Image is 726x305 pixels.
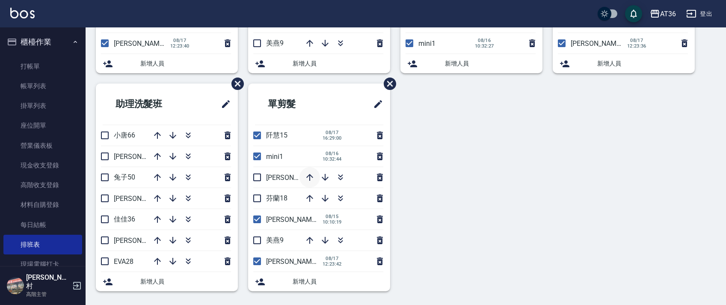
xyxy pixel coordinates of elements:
[3,96,82,116] a: 掛單列表
[3,215,82,235] a: 每日結帳
[377,71,397,96] span: 刪除班表
[266,215,325,224] span: [PERSON_NAME]16
[323,256,342,261] span: 08/17
[683,6,716,22] button: 登出
[368,94,383,114] span: 修改班表的標題
[170,38,190,43] span: 08/17
[475,43,494,49] span: 10:32:27
[646,5,679,23] button: AT36
[114,131,135,139] span: 小唐66
[3,235,82,254] a: 排班表
[114,39,173,48] span: [PERSON_NAME]11
[170,43,190,49] span: 12:23:40
[293,59,383,68] span: 新增人員
[266,173,321,182] span: [PERSON_NAME]6
[475,38,494,43] span: 08/16
[3,76,82,96] a: 帳單列表
[3,116,82,135] a: 座位開單
[114,257,133,266] span: EVA28
[114,236,173,245] span: [PERSON_NAME]55
[266,236,284,244] span: 美燕9
[323,135,342,141] span: 16:29:00
[625,5,642,22] button: save
[248,272,390,291] div: 新增人員
[96,272,238,291] div: 新增人員
[323,214,342,219] span: 08/15
[266,194,287,202] span: 芬蘭18
[323,130,342,135] span: 08/17
[216,94,231,114] span: 修改班表的標題
[140,277,231,286] span: 新增人員
[7,277,24,294] img: Person
[627,43,646,49] span: 12:23:36
[627,38,646,43] span: 08/17
[323,219,342,225] span: 10:10:19
[323,261,342,267] span: 12:23:42
[400,54,542,73] div: 新增人員
[3,155,82,175] a: 現金收支登錄
[3,195,82,215] a: 材料自購登錄
[445,59,536,68] span: 新增人員
[248,54,390,73] div: 新增人員
[114,215,135,223] span: 佳佳36
[10,8,35,18] img: Logo
[3,31,82,53] button: 櫃檯作業
[114,173,135,181] span: 兔子50
[660,9,676,19] div: AT36
[255,89,338,120] h2: 單剪髮
[225,71,245,96] span: 刪除班表
[323,156,342,162] span: 10:32:44
[266,152,283,161] span: mini1
[140,59,231,68] span: 新增人員
[3,254,82,274] a: 現場電腦打卡
[3,57,82,76] a: 打帳單
[418,39,436,48] span: mini1
[266,39,284,47] span: 美燕9
[96,54,238,73] div: 新增人員
[266,257,325,266] span: [PERSON_NAME]11
[3,136,82,155] a: 營業儀表板
[266,131,287,139] span: 阡慧15
[103,89,195,120] h2: 助理洗髮班
[3,175,82,195] a: 高階收支登錄
[597,59,688,68] span: 新增人員
[571,39,630,48] span: [PERSON_NAME]11
[114,152,173,161] span: [PERSON_NAME]58
[553,54,695,73] div: 新增人員
[26,290,70,298] p: 高階主管
[323,151,342,156] span: 08/16
[114,194,173,203] span: [PERSON_NAME]59
[293,277,383,286] span: 新增人員
[26,273,70,290] h5: [PERSON_NAME]村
